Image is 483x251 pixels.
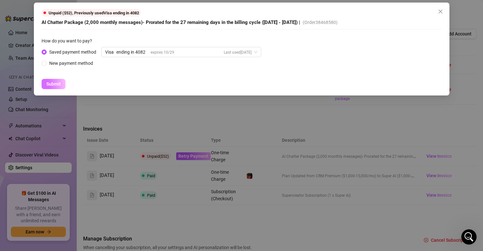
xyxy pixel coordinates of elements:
[435,6,446,17] button: Close
[151,50,174,55] span: expires 10/29
[105,47,114,57] div: Visa
[224,50,252,55] span: Last used [DATE]
[303,20,338,25] span: (Order 38468580 )
[42,19,300,25] span: AI Chatter Package (2,000 monthly messages)- Prorated for the 27 remaining days in the billing cy...
[116,47,145,57] div: ending in 4082
[49,60,93,67] div: New payment method
[435,9,446,14] span: Close
[461,229,477,245] iframe: Intercom live chat
[438,9,443,14] span: close
[49,11,139,15] span: Unpaid ($52) , Previously used Visa ending in 4082
[47,49,99,56] span: Saved payment method
[42,79,66,89] button: Submit
[42,37,96,44] label: How do you want to pay?
[46,81,61,87] span: Submit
